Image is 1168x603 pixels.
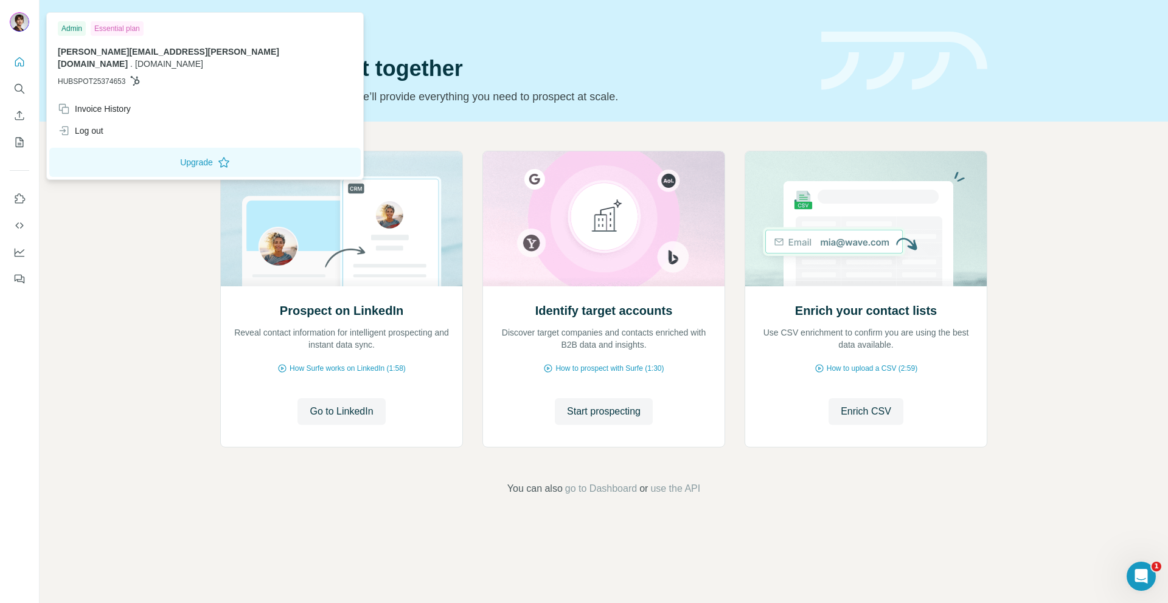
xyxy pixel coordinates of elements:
span: How to upload a CSV (2:59) [827,363,917,374]
span: How Surfe works on LinkedIn (1:58) [290,363,406,374]
button: Enrich CSV [10,105,29,126]
p: Discover target companies and contacts enriched with B2B data and insights. [495,326,712,351]
button: Feedback [10,268,29,290]
p: Use CSV enrichment to confirm you are using the best data available. [757,326,975,351]
span: 1 [1152,562,1161,571]
button: Dashboard [10,241,29,263]
span: Start prospecting [567,404,641,419]
h2: Identify target accounts [535,302,673,319]
div: Quick start [220,22,807,35]
button: Search [10,78,29,100]
button: Start prospecting [555,398,653,425]
span: [DOMAIN_NAME] [135,59,203,69]
h2: Prospect on LinkedIn [280,302,403,319]
button: go to Dashboard [565,481,637,496]
button: Enrich CSV [829,398,903,425]
button: Go to LinkedIn [297,398,385,425]
div: Invoice History [58,103,131,115]
button: My lists [10,131,29,153]
h2: Enrich your contact lists [795,302,937,319]
div: Essential plan [91,21,144,36]
p: Reveal contact information for intelligent prospecting and instant data sync. [233,326,450,351]
img: Identify target accounts [482,151,725,286]
button: use the API [650,481,700,496]
iframe: Intercom live chat [1127,562,1156,591]
button: Use Surfe on LinkedIn [10,188,29,210]
img: banner [821,32,987,91]
button: Use Surfe API [10,215,29,236]
img: Enrich your contact lists [745,151,987,286]
img: Prospect on LinkedIn [220,151,463,286]
p: Pick your starting point and we’ll provide everything you need to prospect at scale. [220,88,807,105]
span: Go to LinkedIn [310,404,373,419]
button: Quick start [10,51,29,73]
span: . [130,59,133,69]
div: Log out [58,125,103,137]
span: Enrich CSV [841,404,891,419]
div: Admin [58,21,86,36]
span: [PERSON_NAME][EMAIL_ADDRESS][PERSON_NAME][DOMAIN_NAME] [58,47,279,69]
span: HUBSPOT25374653 [58,76,125,87]
h1: Let’s prospect together [220,57,807,81]
img: Avatar [10,12,29,32]
span: You can also [507,481,563,496]
span: How to prospect with Surfe (1:30) [555,363,664,374]
span: or [639,481,648,496]
button: Upgrade [49,148,361,177]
